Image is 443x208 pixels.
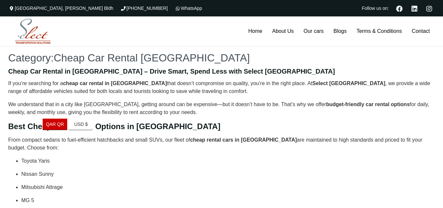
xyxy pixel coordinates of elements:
span: Cheap Car Rental [GEOGRAPHIC_DATA] [54,52,250,64]
p: From compact sedans to fuel-efficient hatchbacks and small SUVs, our fleet of are maintained to h... [8,136,435,152]
a: USD $ [69,119,93,130]
a: Facebook [393,5,405,12]
h1: Category: [8,53,435,63]
a: Terms & Conditions [352,16,407,46]
a: Contact [407,16,435,46]
p: Mitsubishi Attrage [21,183,435,191]
p: Toyota Yaris [21,157,435,165]
a: QAR QR [43,119,67,130]
strong: Select [GEOGRAPHIC_DATA] [312,81,386,86]
p: If you’re searching for a that doesn’t compromise on quality, you’re in the right place. At , we ... [8,80,435,95]
strong: cheap car rental in [GEOGRAPHIC_DATA] [63,81,167,86]
a: Linkedin [409,5,420,12]
p: MG 5 [21,196,435,204]
a: Blogs [329,16,352,46]
a: [PHONE_NUMBER] [120,6,168,11]
a: Instagram [423,5,435,12]
strong: budget-friendly car rental options [326,102,410,107]
p: We understand that in a city like [GEOGRAPHIC_DATA], getting around can be expensive—but it doesn... [8,101,435,116]
strong: Best Cheap Car Rental Options in [GEOGRAPHIC_DATA] [8,122,220,131]
strong: cheap rental cars in [GEOGRAPHIC_DATA] [190,137,297,143]
a: WhatsApp [174,6,202,11]
a: Our cars [299,16,329,46]
a: About Us [267,16,299,46]
a: Home [243,16,267,46]
img: Select Rent a Car [10,17,56,46]
strong: Cheap Car Rental in [GEOGRAPHIC_DATA] – Drive Smart, Spend Less with Select [GEOGRAPHIC_DATA] [8,68,335,75]
p: Nissan Sunny [21,170,435,178]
